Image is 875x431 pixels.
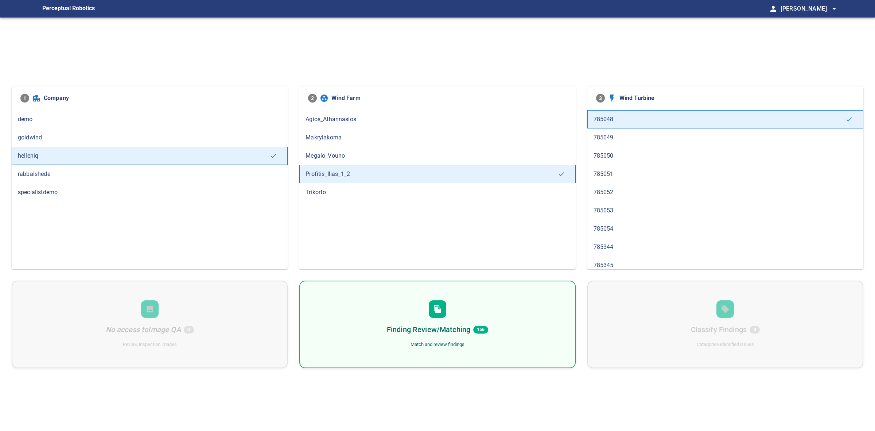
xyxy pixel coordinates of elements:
[587,165,863,183] div: 785051
[411,341,464,348] div: Match and review findings
[769,4,778,13] span: person
[18,170,281,178] span: rabbalshede
[587,201,863,220] div: 785053
[587,256,863,274] div: 785345
[20,94,29,103] span: 1
[306,170,557,178] span: Profitis_Ilias_1_2
[473,326,488,334] span: 156
[299,183,575,201] div: Trikorfo
[778,1,839,16] button: [PERSON_NAME]
[587,183,863,201] div: 785052
[594,261,857,270] span: 785345
[331,94,567,103] span: Wind Farm
[299,128,575,147] div: Makrylakoma
[587,220,863,238] div: 785054
[781,4,839,14] span: [PERSON_NAME]
[587,238,863,256] div: 785344
[594,206,857,215] span: 785053
[594,188,857,197] span: 785052
[306,151,569,160] span: Megalo_Vouno
[594,224,857,233] span: 785054
[18,115,281,124] span: demo
[387,324,470,335] h6: Finding Review/Matching
[308,94,317,103] span: 2
[587,128,863,147] div: 785049
[18,151,270,160] span: helleniq
[44,94,279,103] span: Company
[306,188,569,197] span: Trikorfo
[12,165,288,183] div: rabbalshede
[18,188,281,197] span: specialistdemo
[12,110,288,128] div: demo
[619,94,855,103] span: Wind Turbine
[306,115,569,124] span: Agios_Athannasios
[594,133,857,142] span: 785049
[299,165,575,183] div: Profitis_Ilias_1_2
[594,243,857,251] span: 785344
[594,170,857,178] span: 785051
[299,110,575,128] div: Agios_Athannasios
[587,147,863,165] div: 785050
[12,183,288,201] div: specialistdemo
[12,147,288,165] div: helleniq
[299,147,575,165] div: Megalo_Vouno
[594,151,857,160] span: 785050
[587,110,863,128] div: 785048
[830,4,839,13] span: arrow_drop_down
[594,115,845,124] span: 785048
[299,281,575,368] div: Finding Review/Matching156Match and review findings
[18,133,281,142] span: goldwind
[596,94,605,103] span: 3
[306,133,569,142] span: Makrylakoma
[12,128,288,147] div: goldwind
[42,3,95,15] figcaption: Perceptual Robotics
